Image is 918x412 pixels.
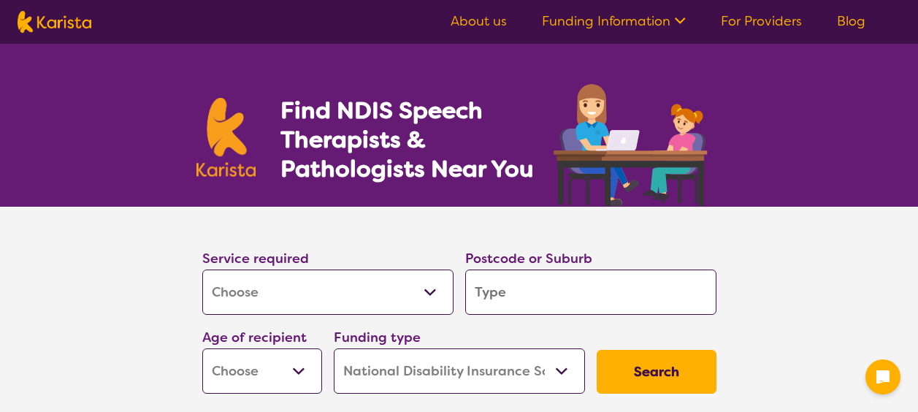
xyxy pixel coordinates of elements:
[597,350,716,394] button: Search
[542,12,686,30] a: Funding Information
[202,329,307,346] label: Age of recipient
[542,79,722,207] img: speech-therapy
[837,12,865,30] a: Blog
[280,96,551,183] h1: Find NDIS Speech Therapists & Pathologists Near You
[196,98,256,177] img: Karista logo
[465,270,716,315] input: Type
[202,250,309,267] label: Service required
[18,11,91,33] img: Karista logo
[451,12,507,30] a: About us
[721,12,802,30] a: For Providers
[334,329,421,346] label: Funding type
[465,250,592,267] label: Postcode or Suburb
